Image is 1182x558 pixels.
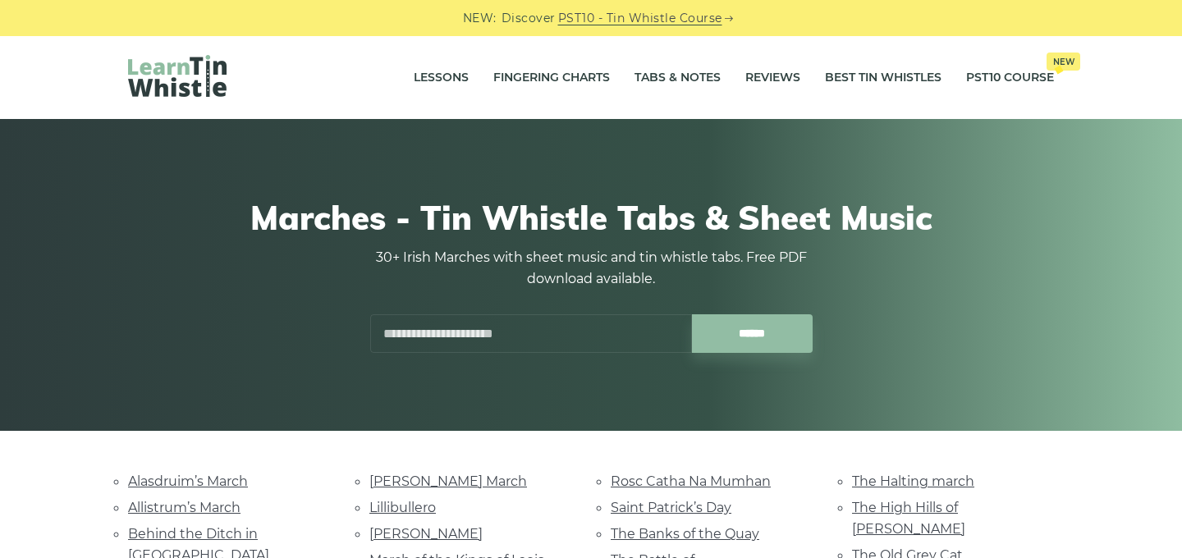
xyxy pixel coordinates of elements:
[852,500,965,537] a: The High Hills of [PERSON_NAME]
[635,57,721,98] a: Tabs & Notes
[128,198,1054,237] h1: Marches - Tin Whistle Tabs & Sheet Music
[369,526,483,542] a: [PERSON_NAME]
[128,500,241,515] a: Allistrum’s March
[611,500,731,515] a: Saint Patrick’s Day
[825,57,941,98] a: Best Tin Whistles
[966,57,1054,98] a: PST10 CourseNew
[369,247,813,290] p: 30+ Irish Marches with sheet music and tin whistle tabs. Free PDF download available.
[852,473,974,489] a: The Halting march
[611,473,771,489] a: Rosc Catha Na Mumhan
[745,57,800,98] a: Reviews
[128,473,248,489] a: Alasdruim’s March
[414,57,469,98] a: Lessons
[1047,53,1080,71] span: New
[369,500,436,515] a: Lillibullero
[611,526,759,542] a: The Banks of the Quay
[493,57,610,98] a: Fingering Charts
[369,473,527,489] a: [PERSON_NAME] March
[128,55,227,97] img: LearnTinWhistle.com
